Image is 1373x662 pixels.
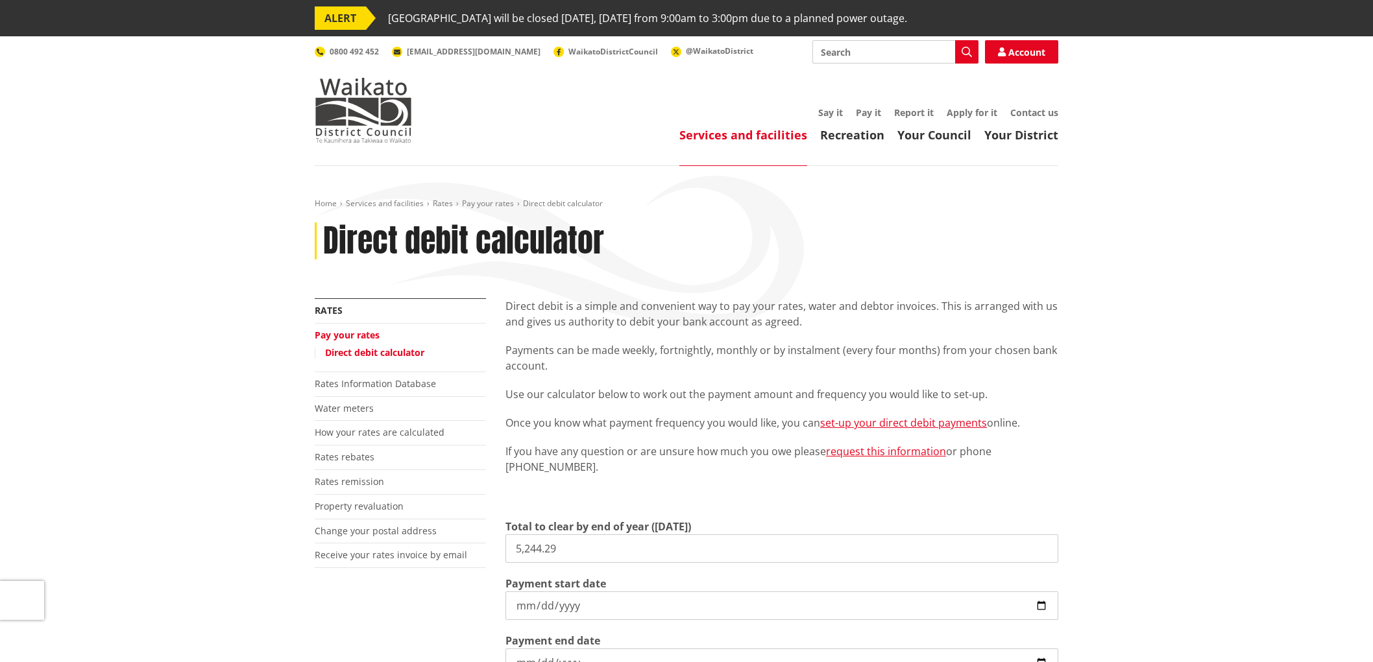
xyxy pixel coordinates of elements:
[315,377,436,390] a: Rates Information Database
[818,106,843,119] a: Say it
[523,198,603,209] span: Direct debit calculator
[505,415,1058,431] p: Once you know what payment frequency you would like, you can online.
[315,549,467,561] a: Receive your rates invoice by email
[315,329,380,341] a: Pay your rates
[820,416,987,430] a: set-up your direct debit payments
[894,106,934,119] a: Report it
[568,46,658,57] span: WaikatoDistrictCouncil
[315,475,384,488] a: Rates remission
[897,127,971,143] a: Your Council
[505,443,1058,475] p: If you have any question or are unsure how much you owe please or phone [PHONE_NUMBER].
[315,525,437,537] a: Change your postal address
[1010,106,1058,119] a: Contact us
[947,106,997,119] a: Apply for it
[323,222,604,260] h1: Direct debit calculator
[315,500,404,512] a: Property revaluation
[1313,608,1360,654] iframe: Messenger Launcher
[315,402,374,414] a: Water meters
[388,6,907,30] span: [GEOGRAPHIC_DATA] will be closed [DATE], [DATE] from 9:00am to 3:00pm due to a planned power outage.
[330,46,379,57] span: 0800 492 452
[315,6,366,30] span: ALERT
[679,127,807,143] a: Services and facilities
[346,198,424,209] a: Services and facilities
[505,519,691,534] label: Total to clear by end of year ([DATE])
[315,451,374,463] a: Rates rebates
[985,40,1058,64] a: Account
[553,46,658,57] a: WaikatoDistrictCouncil
[392,46,541,57] a: [EMAIL_ADDRESS][DOMAIN_NAME]
[315,78,412,143] img: Waikato District Council - Te Kaunihera aa Takiwaa o Waikato
[315,46,379,57] a: 0800 492 452
[671,45,753,56] a: @WaikatoDistrict
[826,444,946,458] a: request this information
[505,298,1058,329] p: Direct debit is a simple and convenient way to pay your rates, water and debtor invoices. This is...
[315,198,337,209] a: Home
[686,45,753,56] span: @WaikatoDistrict
[407,46,541,57] span: [EMAIL_ADDRESS][DOMAIN_NAME]
[433,198,453,209] a: Rates
[984,127,1058,143] a: Your District
[856,106,881,119] a: Pay it
[315,198,1058,209] nav: breadcrumb
[325,346,424,359] a: Direct debit calculator
[820,127,884,143] a: Recreation
[315,304,343,316] a: Rates
[505,576,606,591] label: Payment start date
[462,198,514,209] a: Pay your rates
[812,40,978,64] input: Search input
[505,386,1058,402] p: Use our calculator below to work out the payment amount and frequency you would like to set-up.
[315,426,444,438] a: How your rates are calculated
[505,633,600,648] label: Payment end date
[505,342,1058,373] p: Payments can be made weekly, fortnightly, monthly or by instalment (every four months) from your ...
